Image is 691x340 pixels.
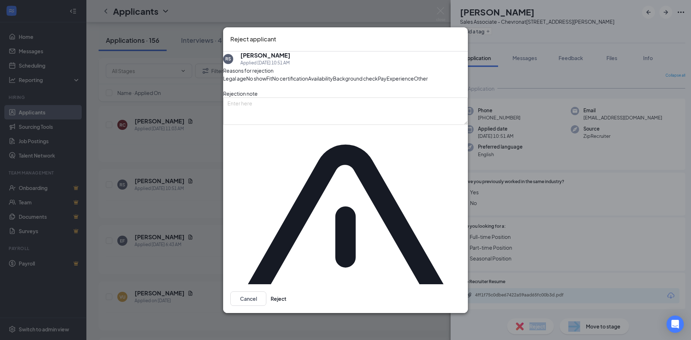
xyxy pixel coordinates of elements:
[308,74,333,82] span: Availability
[667,316,684,333] div: Open Intercom Messenger
[230,35,276,44] h3: Reject applicant
[240,59,290,66] div: Applied [DATE] 10:51 AM
[240,51,290,59] h5: [PERSON_NAME]
[246,74,266,82] span: No show
[272,74,308,82] span: No certification
[333,74,378,82] span: Background check
[223,67,274,73] span: Reasons for rejection
[225,56,231,62] div: RS
[266,74,272,82] span: Fit
[414,74,428,82] span: Other
[230,291,266,305] button: Cancel
[271,291,286,305] button: Reject
[223,90,258,96] span: Rejection note
[387,74,414,82] span: Experience
[378,74,387,82] span: Pay
[223,74,246,82] span: Legal age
